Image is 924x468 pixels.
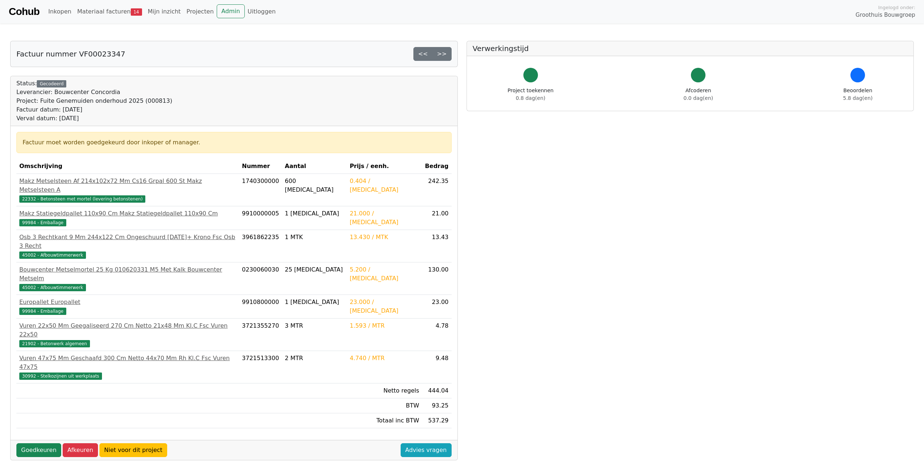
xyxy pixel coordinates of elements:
[878,4,915,11] span: Ingelogd onder:
[19,354,236,380] a: Vuren 47x75 Mm Geschaafd 300 Cm Netto 44x70 Mm Rh Kl.C Fsc Vuren 47x7530992 - Stelkozijnen uit we...
[350,298,419,315] div: 23.000 / [MEDICAL_DATA]
[350,354,419,363] div: 4.740 / MTR
[245,4,279,19] a: Uitloggen
[422,413,452,428] td: 537.29
[19,233,236,250] div: Osb 3 Rechtkant 9 Mm 244x122 Cm Ongeschuurd [DATE]+ Krono Fsc Osb 3 Recht
[37,80,66,87] div: Gecodeerd
[19,195,145,203] span: 22332 - Betonsteen met mortel (levering betonstenen)
[239,319,282,351] td: 3721355270
[19,219,66,226] span: 99984 - Emballage
[432,47,452,61] a: >>
[401,443,452,457] a: Advies vragen
[74,4,145,19] a: Materiaal facturen14
[19,284,86,291] span: 45002 - Afbouwtimmerwerk
[856,11,915,19] span: Groothuis Bouwgroep
[19,298,236,307] div: Europallet Europallet
[843,87,873,102] div: Beoordelen
[347,413,422,428] td: Totaal inc BTW
[422,319,452,351] td: 4.78
[285,233,344,242] div: 1 MTK
[350,233,419,242] div: 13.430 / MTK
[19,321,236,339] div: Vuren 22x50 Mm Geegaliseerd 270 Cm Netto 21x48 Mm Kl.C Fsc Vuren 22x50
[347,398,422,413] td: BTW
[350,321,419,330] div: 1.593 / MTR
[350,209,419,227] div: 21.000 / [MEDICAL_DATA]
[422,159,452,174] th: Bedrag
[217,4,245,18] a: Admin
[285,177,344,194] div: 600 [MEDICAL_DATA]
[19,265,236,283] div: Bouwcenter Metselmortel 25 Kg 010620331 M5 Met Kalk Bouwcenter Metselm
[422,206,452,230] td: 21.00
[508,87,554,102] div: Project toekennen
[184,4,217,19] a: Projecten
[422,351,452,383] td: 9.48
[422,230,452,262] td: 13.43
[516,95,545,101] span: 0.8 dag(en)
[285,298,344,307] div: 1 [MEDICAL_DATA]
[285,265,344,274] div: 25 [MEDICAL_DATA]
[16,88,172,97] div: Leverancier: Bouwcenter Concordia
[19,373,102,380] span: 30992 - Stelkozijnen uit werkplaats
[9,3,39,20] a: Cohub
[239,295,282,319] td: 9910800000
[285,321,344,330] div: 3 MTR
[19,340,90,347] span: 21902 - Betonwerk algemeen
[16,159,239,174] th: Omschrijving
[684,95,713,101] span: 0.0 dag(en)
[19,308,66,315] span: 99984 - Emballage
[350,265,419,283] div: 5.200 / [MEDICAL_DATA]
[19,233,236,259] a: Osb 3 Rechtkant 9 Mm 244x122 Cm Ongeschuurd [DATE]+ Krono Fsc Osb 3 Recht45002 - Afbouwtimmerwerk
[422,383,452,398] td: 444.04
[422,295,452,319] td: 23.00
[16,50,125,58] h5: Factuur nummer VF00023347
[239,351,282,383] td: 3721513300
[684,87,713,102] div: Afcoderen
[347,383,422,398] td: Netto regels
[19,251,86,259] span: 45002 - Afbouwtimmerwerk
[350,177,419,194] div: 0.404 / [MEDICAL_DATA]
[282,159,347,174] th: Aantal
[63,443,98,457] a: Afkeuren
[16,114,172,123] div: Verval datum: [DATE]
[16,97,172,105] div: Project: Fuite Genemuiden onderhoud 2025 (000813)
[347,159,422,174] th: Prijs / eenh.
[16,443,61,457] a: Goedkeuren
[422,262,452,295] td: 130.00
[16,79,172,123] div: Status:
[145,4,184,19] a: Mijn inzicht
[23,138,445,147] div: Factuur moet worden goedgekeurd door inkoper of manager.
[422,398,452,413] td: 93.25
[422,174,452,206] td: 242.35
[19,177,236,203] a: Makz Metselsteen Af 214x102x72 Mm Cs16 Grpal 600 St Makz Metselsteen A22332 - Betonsteen met mort...
[285,354,344,363] div: 2 MTR
[19,298,236,315] a: Europallet Europallet99984 - Emballage
[413,47,433,61] a: <<
[19,321,236,348] a: Vuren 22x50 Mm Geegaliseerd 270 Cm Netto 21x48 Mm Kl.C Fsc Vuren 22x5021902 - Betonwerk algemeen
[131,8,142,16] span: 14
[19,209,236,227] a: Makz Statiegeldpallet 110x90 Cm Makz Statiegeldpallet 110x90 Cm99984 - Emballage
[239,174,282,206] td: 1740300000
[16,105,172,114] div: Factuur datum: [DATE]
[19,209,236,218] div: Makz Statiegeldpallet 110x90 Cm Makz Statiegeldpallet 110x90 Cm
[19,265,236,292] a: Bouwcenter Metselmortel 25 Kg 010620331 M5 Met Kalk Bouwcenter Metselm45002 - Afbouwtimmerwerk
[239,230,282,262] td: 3961862235
[19,177,236,194] div: Makz Metselsteen Af 214x102x72 Mm Cs16 Grpal 600 St Makz Metselsteen A
[99,443,167,457] a: Niet voor dit project
[239,206,282,230] td: 9910000005
[19,354,236,371] div: Vuren 47x75 Mm Geschaafd 300 Cm Netto 44x70 Mm Rh Kl.C Fsc Vuren 47x75
[285,209,344,218] div: 1 [MEDICAL_DATA]
[473,44,908,53] h5: Verwerkingstijd
[239,159,282,174] th: Nummer
[45,4,74,19] a: Inkopen
[843,95,873,101] span: 5.8 dag(en)
[239,262,282,295] td: 0230060030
